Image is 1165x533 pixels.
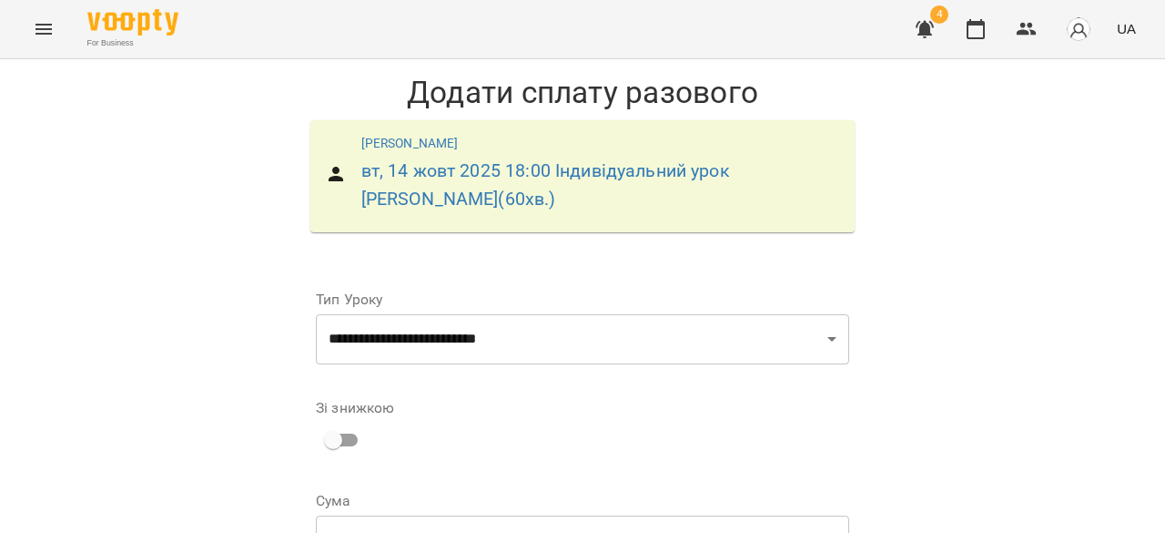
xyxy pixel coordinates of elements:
[361,136,459,150] a: [PERSON_NAME]
[1109,12,1143,46] button: UA
[316,292,849,307] label: Тип Уроку
[1066,16,1091,42] img: avatar_s.png
[301,74,864,111] h1: Додати сплату разового
[316,494,849,508] label: Сума
[361,160,730,210] a: вт, 14 жовт 2025 18:00 Індивідуальний урок [PERSON_NAME](60хв.)
[87,37,178,49] span: For Business
[316,401,394,415] label: Зі знижкою
[930,5,948,24] span: 4
[1117,19,1136,38] span: UA
[87,9,178,36] img: Voopty Logo
[22,7,66,51] button: Menu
